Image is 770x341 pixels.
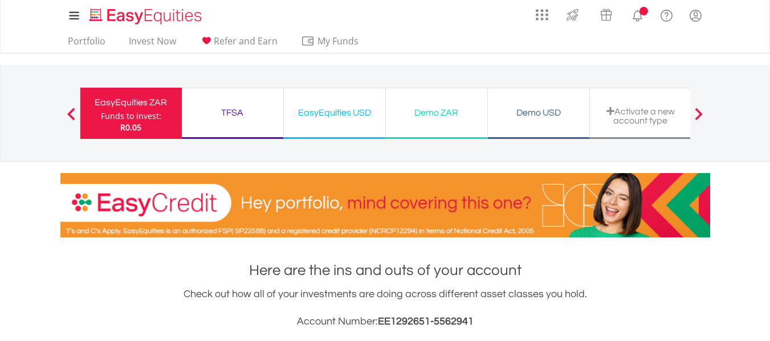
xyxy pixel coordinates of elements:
a: Refer and Earn [195,35,282,53]
a: Vouchers [589,3,623,24]
a: Invest Now [124,35,181,53]
a: My Profile [681,3,710,28]
span: My Funds [301,34,376,48]
h1: Here are the ins and outs of your account [60,260,710,281]
h3: Account Number: [60,314,710,330]
div: Demo ZAR [393,105,480,121]
div: Funds to invest: [101,110,161,122]
a: FAQ's and Support [652,3,681,26]
a: AppsGrid [528,3,556,21]
div: Activate a new account type [597,106,685,125]
a: Notifications [623,3,652,26]
div: EasyEquities USD [291,105,378,121]
span: EE1292651-5562941 [378,316,474,327]
div: TFSA [189,105,276,121]
img: EasyCredit Promotion Banner [60,173,710,237]
img: vouchers-v2.svg [597,6,616,24]
a: Portfolio [63,35,110,53]
span: R0.05 [120,122,141,133]
img: grid-menu-icon.svg [536,9,548,21]
span: Refer and Earn [214,35,278,47]
img: thrive-v2.svg [563,6,582,24]
img: EasyEquities_Logo.png [87,7,206,26]
div: EasyEquities ZAR [87,95,175,110]
div: Check out how all of your investments are doing across different asset classes you hold. [60,286,710,330]
a: Home page [85,3,206,26]
div: Demo USD [495,105,582,121]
